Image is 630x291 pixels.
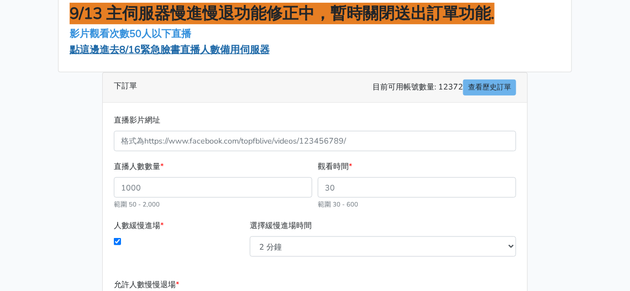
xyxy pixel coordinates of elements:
[114,177,312,198] input: 1000
[318,160,352,173] label: 觀看時間
[318,200,358,209] small: 範圍 30 - 600
[70,43,270,56] a: 點這邊進去8/16緊急臉書直播人數備用伺服器
[114,219,164,232] label: 人數緩慢進場
[250,219,312,232] label: 選擇緩慢進場時間
[70,27,129,40] a: 影片觀看次數
[70,3,495,24] span: 9/13 主伺服器慢進慢退功能修正中，暫時關閉送出訂單功能.
[103,73,527,103] div: 下訂單
[114,200,160,209] small: 範圍 50 - 2,000
[372,80,516,96] span: 目前可用帳號數量: 12372
[114,160,164,173] label: 直播人數數量
[129,27,191,40] span: 50人以下直播
[463,80,516,96] a: 查看歷史訂單
[114,278,179,291] label: 允許人數慢慢退場
[129,27,194,40] a: 50人以下直播
[114,131,516,151] input: 格式為https://www.facebook.com/topfblive/videos/123456789/
[318,177,516,198] input: 30
[114,114,160,126] label: 直播影片網址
